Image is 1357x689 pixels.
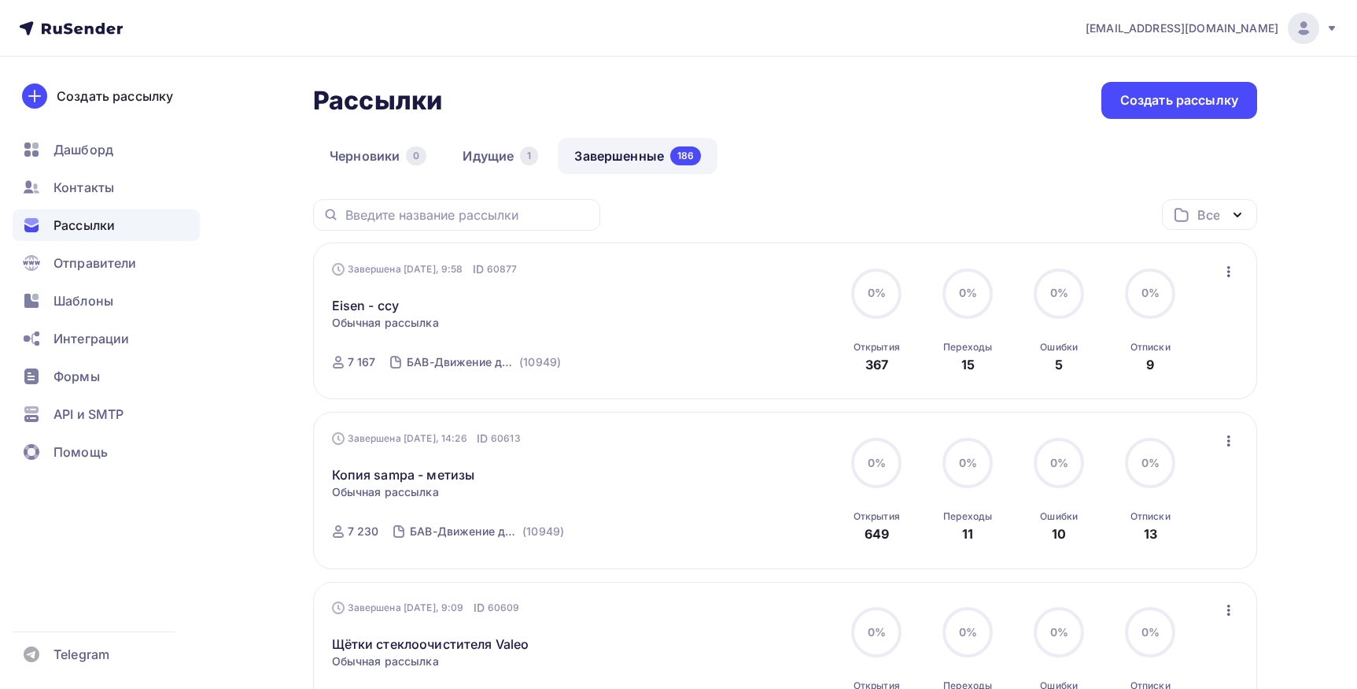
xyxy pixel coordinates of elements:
[1040,341,1078,354] div: Ошибки
[522,524,564,539] div: (10949)
[519,354,561,370] div: (10949)
[959,625,977,639] span: 0%
[477,431,488,446] span: ID
[520,146,538,165] div: 1
[348,524,379,539] div: 7 230
[53,405,124,424] span: API и SMTP
[332,600,520,616] div: Завершена [DATE], 9:09
[1050,456,1068,469] span: 0%
[1130,341,1171,354] div: Отписки
[488,600,520,616] span: 60609
[332,635,529,654] a: Щётки стеклоочистителя Valeo
[332,431,521,446] div: Завершена [DATE], 14:26
[53,645,109,664] span: Telegram
[473,261,484,277] span: ID
[53,254,137,272] span: Отправители
[865,355,888,374] div: 367
[406,146,426,165] div: 0
[961,355,975,374] div: 15
[53,291,113,310] span: Шаблоны
[868,286,886,299] span: 0%
[865,524,889,543] div: 649
[332,261,518,277] div: Завершена [DATE], 9:58
[332,465,475,484] a: Копия sampa - метизы
[959,456,977,469] span: 0%
[13,361,200,392] a: Формы
[1052,524,1066,543] div: 10
[1144,524,1157,543] div: 13
[868,456,886,469] span: 0%
[1162,199,1257,230] button: Все
[57,87,173,106] div: Создать рассылку
[407,354,516,370] div: БАВ-Движение действующие
[1086,20,1278,36] span: [EMAIL_ADDRESS][DOMAIN_NAME]
[943,341,992,354] div: Переходы
[13,134,200,165] a: Дашборд
[1120,91,1238,109] div: Создать рассылку
[313,85,442,117] h2: Рассылки
[1086,13,1338,44] a: [EMAIL_ADDRESS][DOMAIN_NAME]
[487,261,518,277] span: 60877
[868,625,886,639] span: 0%
[53,367,100,386] span: Формы
[53,216,115,235] span: Рассылки
[13,172,200,203] a: Контакты
[1055,355,1063,374] div: 5
[332,296,400,315] a: Eisen - ссу
[53,140,113,159] span: Дашборд
[943,510,992,523] div: Переходы
[345,206,591,224] input: Введите название рассылки
[474,600,485,616] span: ID
[313,138,443,174] a: Черновики0
[53,178,114,197] span: Контакты
[446,138,555,174] a: Идущие1
[13,285,200,317] a: Шаблоны
[13,247,200,279] a: Отправители
[332,315,439,331] span: Обычная рассылка
[1141,625,1160,639] span: 0%
[670,146,701,165] div: 186
[1050,625,1068,639] span: 0%
[491,431,521,446] span: 60613
[558,138,717,174] a: Завершенные186
[53,443,108,461] span: Помощь
[1141,456,1160,469] span: 0%
[53,329,129,348] span: Интеграции
[1050,286,1068,299] span: 0%
[854,341,900,354] div: Открытия
[332,654,439,669] span: Обычная рассылка
[1130,510,1171,523] div: Отписки
[1141,286,1160,299] span: 0%
[959,286,977,299] span: 0%
[332,484,439,500] span: Обычная рассылка
[1146,355,1154,374] div: 9
[410,524,519,539] div: БАВ-Движение действующие
[13,209,200,241] a: Рассылки
[1040,510,1078,523] div: Ошибки
[1197,206,1219,224] div: Все
[408,519,566,544] a: БАВ-Движение действующие (10949)
[854,510,900,523] div: Открытия
[405,350,562,375] a: БАВ-Движение действующие (10949)
[348,354,376,370] div: 7 167
[962,524,973,543] div: 11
